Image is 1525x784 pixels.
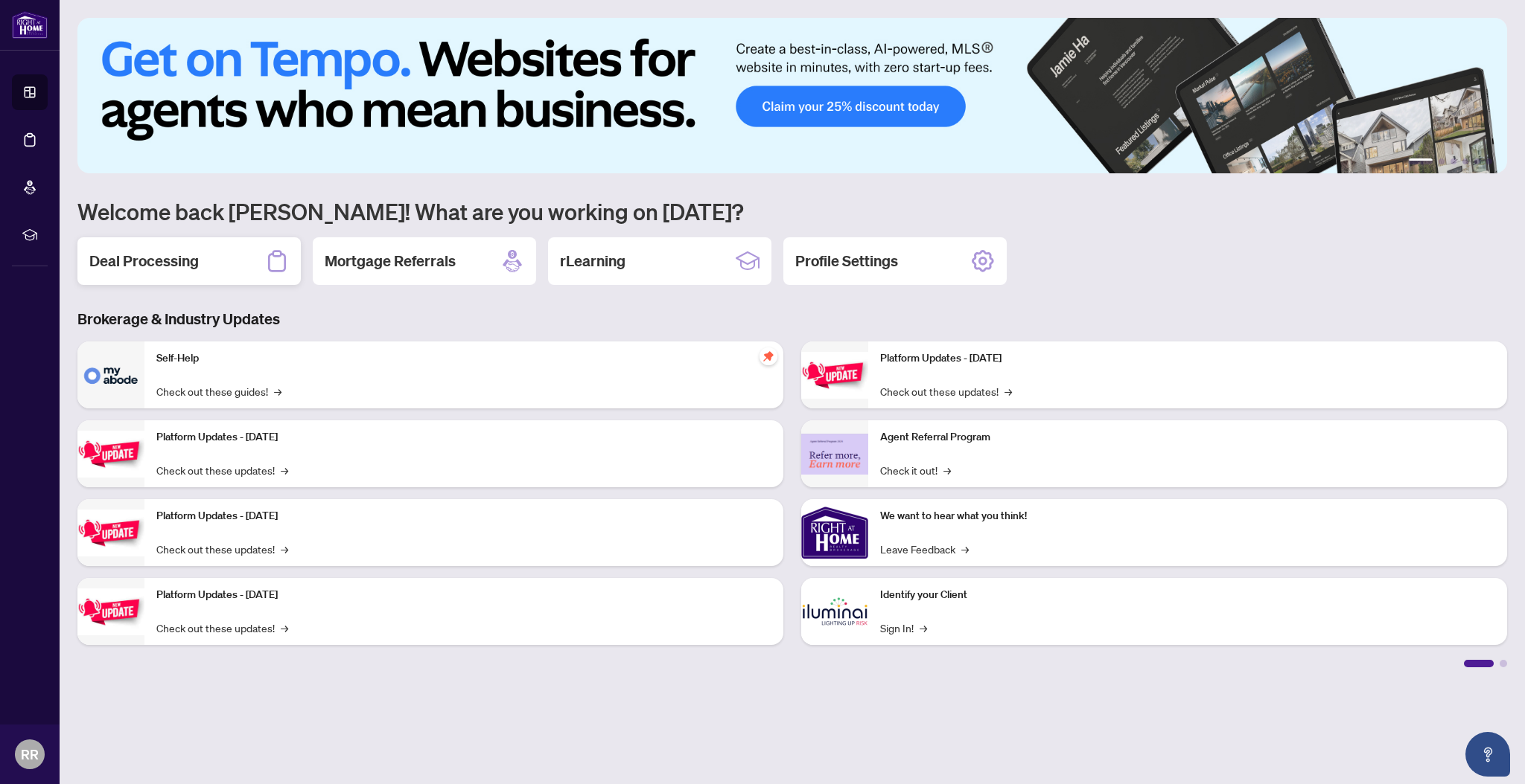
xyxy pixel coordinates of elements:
a: Check out these updates!→ [880,383,1012,399]
p: Platform Updates - [DATE] [156,508,771,524]
p: Self-Help [156,350,771,367]
img: Agent Referral Program [801,434,868,475]
span: → [943,462,951,478]
button: 3 [1451,158,1456,164]
button: 1 [1409,158,1433,164]
a: Check out these guides!→ [156,383,281,399]
span: → [961,541,969,557]
a: Check it out!→ [880,462,951,478]
span: RR [21,744,39,765]
a: Check out these updates!→ [156,462,288,478]
img: Platform Updates - July 8, 2025 [77,588,144,635]
button: 4 [1462,158,1468,164]
h1: Welcome back [PERSON_NAME]! What are you working on [DATE]? [77,197,1507,225]
button: Open asap [1465,732,1510,777]
h2: Deal Processing [89,251,199,271]
span: → [281,462,288,478]
a: Leave Feedback→ [880,541,969,557]
span: pushpin [760,347,777,365]
span: → [281,620,288,636]
p: Platform Updates - [DATE] [156,429,771,446]
img: logo [12,11,48,39]
a: Sign In!→ [880,620,927,636]
span: → [1005,383,1012,399]
img: We want to hear what you think! [801,499,868,566]
h2: Mortgage Referrals [325,251,456,271]
img: Slide 0 [77,18,1507,173]
span: → [274,383,281,399]
h2: rLearning [560,251,625,271]
p: Platform Updates - [DATE] [156,587,771,603]
p: We want to hear what you think! [880,508,1495,524]
img: Platform Updates - September 16, 2025 [77,431,144,478]
button: 6 [1486,158,1492,164]
img: Platform Updates - June 23, 2025 [801,352,868,399]
h3: Brokerage & Industry Updates [77,309,1507,330]
p: Platform Updates - [DATE] [880,350,1495,367]
img: Self-Help [77,341,144,408]
button: 5 [1474,158,1480,164]
h2: Profile Settings [795,251,898,271]
a: Check out these updates!→ [156,620,288,636]
span: → [281,541,288,557]
button: 2 [1439,158,1445,164]
p: Identify your Client [880,587,1495,603]
p: Agent Referral Program [880,429,1495,446]
img: Platform Updates - July 21, 2025 [77,510,144,556]
a: Check out these updates!→ [156,541,288,557]
img: Identify your Client [801,578,868,645]
span: → [920,620,927,636]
